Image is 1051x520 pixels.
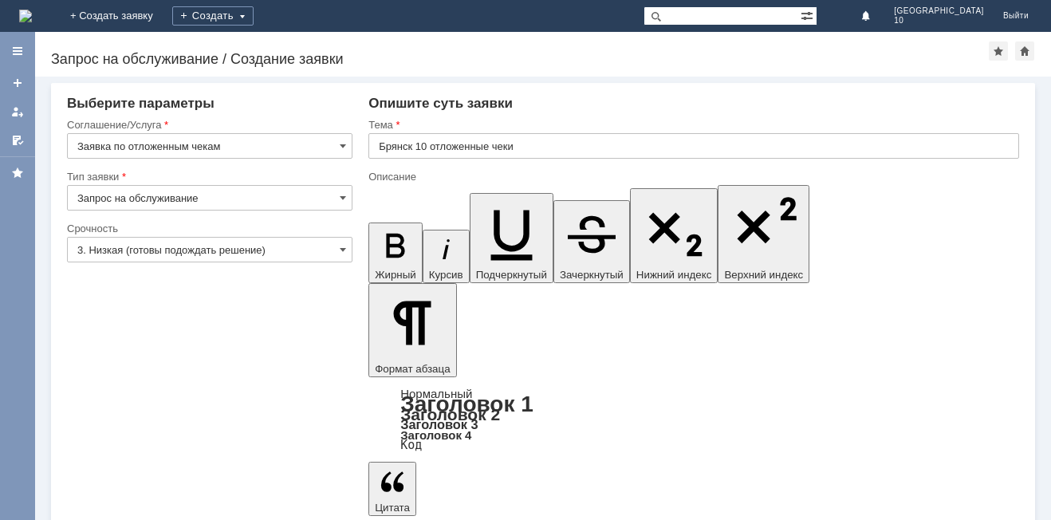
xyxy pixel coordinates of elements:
[368,283,456,377] button: Формат абзаца
[718,185,809,283] button: Верхний индекс
[19,10,32,22] img: logo
[375,502,410,514] span: Цитата
[51,51,989,67] div: Запрос на обслуживание / Создание заявки
[368,120,1016,130] div: Тема
[67,171,349,182] div: Тип заявки
[429,269,463,281] span: Курсив
[423,230,470,283] button: Курсив
[172,6,254,26] div: Создать
[400,392,533,416] a: Заголовок 1
[5,128,30,153] a: Мои согласования
[1015,41,1034,61] div: Сделать домашней страницей
[400,417,478,431] a: Заголовок 3
[368,96,513,111] span: Опишите суть заявки
[400,428,471,442] a: Заголовок 4
[724,269,803,281] span: Верхний индекс
[894,6,984,16] span: [GEOGRAPHIC_DATA]
[5,99,30,124] a: Мои заявки
[368,388,1019,451] div: Формат абзаца
[375,363,450,375] span: Формат абзаца
[636,269,712,281] span: Нижний индекс
[400,405,500,423] a: Заголовок 2
[5,70,30,96] a: Создать заявку
[375,269,416,281] span: Жирный
[560,269,624,281] span: Зачеркнутый
[67,96,215,111] span: Выберите параметры
[801,7,817,22] span: Расширенный поиск
[894,16,984,26] span: 10
[476,269,547,281] span: Подчеркнутый
[400,438,422,452] a: Код
[630,188,718,283] button: Нижний индекс
[368,462,416,516] button: Цитата
[368,223,423,283] button: Жирный
[989,41,1008,61] div: Добавить в избранное
[67,120,349,130] div: Соглашение/Услуга
[470,193,553,283] button: Подчеркнутый
[400,387,472,400] a: Нормальный
[19,10,32,22] a: Перейти на домашнюю страницу
[67,223,349,234] div: Срочность
[553,200,630,283] button: Зачеркнутый
[368,171,1016,182] div: Описание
